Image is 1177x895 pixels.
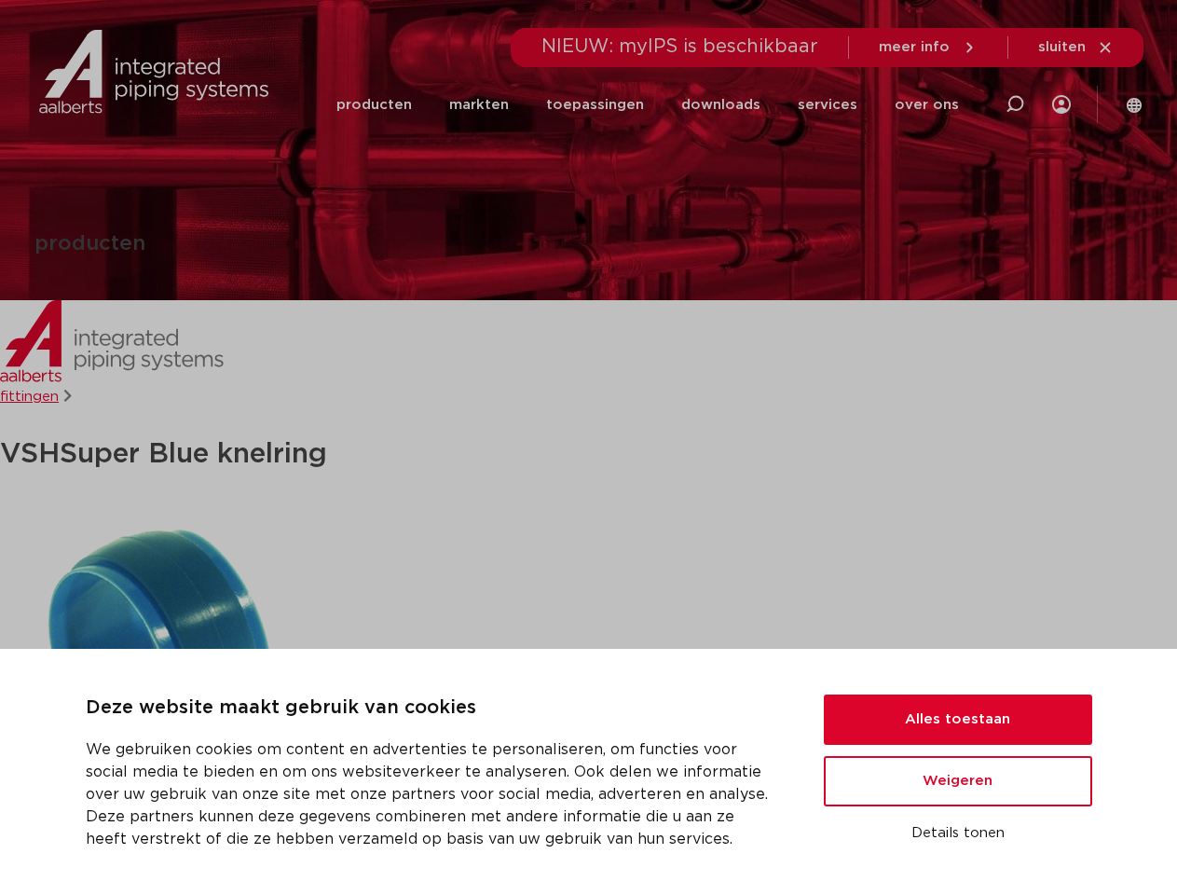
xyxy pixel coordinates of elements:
[546,69,644,141] a: toepassingen
[336,69,412,141] a: producten
[879,39,978,56] a: meer info
[1038,40,1086,54] span: sluiten
[1038,39,1114,56] a: sluiten
[449,69,509,141] a: markten
[895,69,959,141] a: over ons
[879,40,950,54] span: meer info
[798,69,857,141] a: services
[824,695,1092,745] button: Alles toestaan
[681,69,760,141] a: downloads
[824,756,1092,806] button: Weigeren
[86,694,779,723] p: Deze website maakt gebruik van cookies
[336,69,959,141] nav: Menu
[86,738,779,850] p: We gebruiken cookies om content en advertenties te personaliseren, om functies voor social media ...
[34,234,145,255] h1: producten
[541,37,818,56] span: NIEUW: myIPS is beschikbaar
[824,818,1092,849] button: Details tonen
